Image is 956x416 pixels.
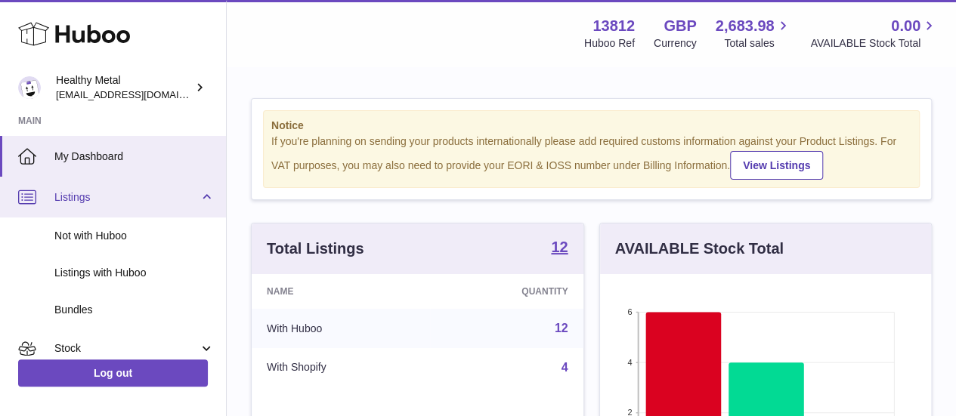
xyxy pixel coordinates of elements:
span: My Dashboard [54,149,215,164]
td: With Shopify [252,348,430,387]
text: 6 [627,307,632,316]
strong: GBP [664,16,696,36]
span: 2,683.98 [716,16,775,36]
span: Listings [54,190,199,205]
strong: 12 [551,239,568,254]
a: 12 [555,322,568,334]
div: Currency [654,36,697,51]
span: Not with Huboo [54,229,215,243]
strong: Notice [271,119,911,133]
strong: 13812 [592,16,635,36]
div: If you're planning on sending your products internationally please add required customs informati... [271,134,911,180]
span: 0.00 [891,16,920,36]
span: Listings with Huboo [54,266,215,280]
span: AVAILABLE Stock Total [810,36,938,51]
a: 12 [551,239,568,257]
span: Bundles [54,303,215,317]
th: Name [252,274,430,309]
span: Stock [54,341,199,356]
img: internalAdmin-13812@internal.huboo.com [18,76,41,99]
a: 4 [562,361,568,374]
a: 2,683.98 Total sales [716,16,792,51]
a: View Listings [730,151,823,180]
div: Healthy Metal [56,73,192,102]
text: 4 [627,358,632,367]
h3: AVAILABLE Stock Total [615,239,784,259]
th: Quantity [430,274,583,309]
div: Huboo Ref [584,36,635,51]
h3: Total Listings [267,239,364,259]
a: Log out [18,359,208,387]
span: [EMAIL_ADDRESS][DOMAIN_NAME] [56,88,222,100]
a: 0.00 AVAILABLE Stock Total [810,16,938,51]
span: Total sales [724,36,791,51]
td: With Huboo [252,309,430,348]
